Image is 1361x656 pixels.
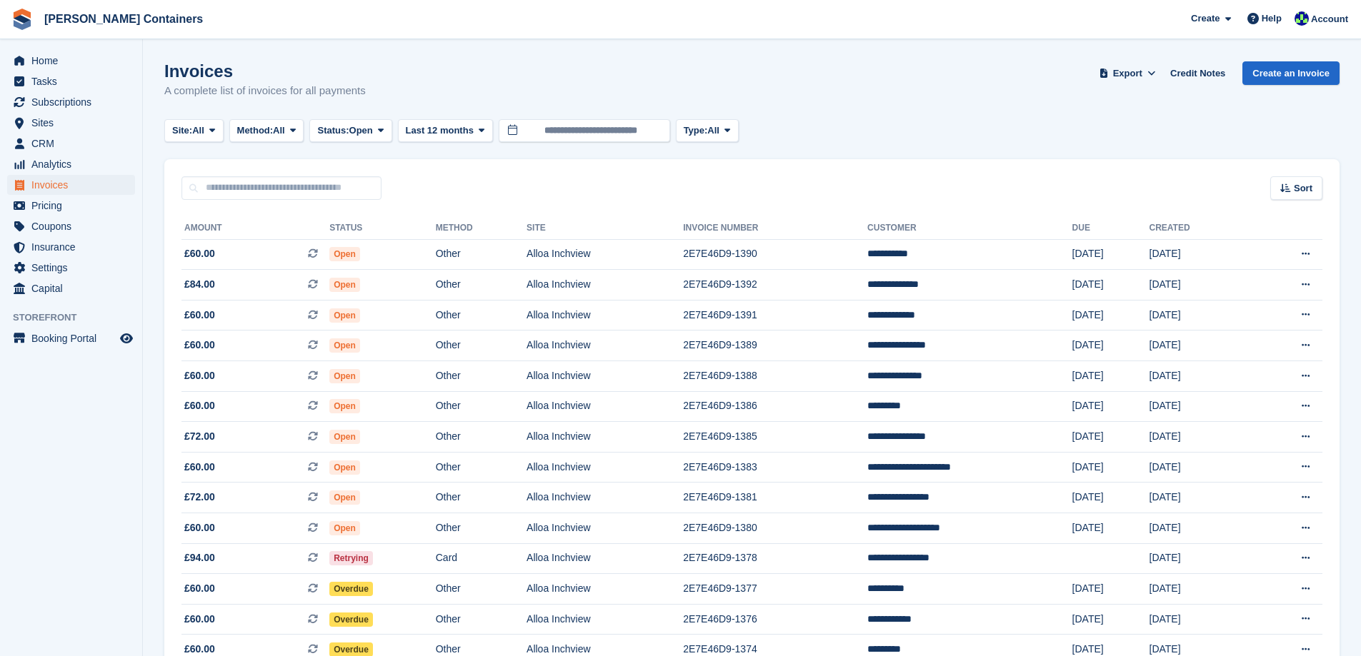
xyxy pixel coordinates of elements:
[329,582,373,596] span: Overdue
[1242,61,1340,85] a: Create an Invoice
[683,391,867,422] td: 2E7E46D9-1386
[684,123,708,138] span: Type:
[406,123,474,138] span: Last 12 months
[1072,574,1150,605] td: [DATE]
[1262,11,1282,26] span: Help
[11,9,33,30] img: stora-icon-8386f47178a22dfd0bd8f6a31ec36ba5ce8667c1dd55bd0f319d3a0aa187defe.svg
[527,422,683,453] td: Alloa Inchview
[1295,11,1309,26] img: Audra Whitelaw
[31,258,117,278] span: Settings
[683,239,867,270] td: 2E7E46D9-1390
[184,581,215,596] span: £60.00
[7,113,135,133] a: menu
[436,391,527,422] td: Other
[1150,217,1250,240] th: Created
[1072,513,1150,544] td: [DATE]
[436,574,527,605] td: Other
[1072,604,1150,635] td: [DATE]
[329,430,360,444] span: Open
[683,361,867,392] td: 2E7E46D9-1388
[1072,452,1150,483] td: [DATE]
[527,270,683,301] td: Alloa Inchview
[184,520,215,535] span: £60.00
[436,604,527,635] td: Other
[867,217,1072,240] th: Customer
[1113,66,1142,81] span: Export
[436,483,527,513] td: Other
[7,175,135,195] a: menu
[683,452,867,483] td: 2E7E46D9-1383
[329,490,360,505] span: Open
[1072,300,1150,330] td: [DATE]
[683,483,867,513] td: 2E7E46D9-1381
[31,51,117,71] span: Home
[436,543,527,574] td: Card
[683,574,867,605] td: 2E7E46D9-1377
[436,330,527,361] td: Other
[527,361,683,392] td: Alloa Inchview
[31,196,117,216] span: Pricing
[329,612,373,627] span: Overdue
[31,113,117,133] span: Sites
[527,543,683,574] td: Alloa Inchview
[184,612,215,627] span: £60.00
[1150,330,1250,361] td: [DATE]
[329,399,360,413] span: Open
[31,71,117,91] span: Tasks
[1150,422,1250,453] td: [DATE]
[7,278,135,298] a: menu
[329,247,360,261] span: Open
[31,328,117,348] span: Booking Portal
[683,604,867,635] td: 2E7E46D9-1376
[164,61,366,81] h1: Invoices
[1150,452,1250,483] td: [DATE]
[184,308,215,323] span: £60.00
[329,338,360,353] span: Open
[683,513,867,544] td: 2E7E46D9-1380
[184,550,215,565] span: £94.00
[683,543,867,574] td: 2E7E46D9-1378
[436,300,527,330] td: Other
[1072,270,1150,301] td: [DATE]
[7,237,135,257] a: menu
[192,123,204,138] span: All
[1294,181,1312,196] span: Sort
[1150,300,1250,330] td: [DATE]
[1072,422,1150,453] td: [DATE]
[436,452,527,483] td: Other
[7,92,135,112] a: menu
[1072,330,1150,361] td: [DATE]
[184,429,215,444] span: £72.00
[184,368,215,383] span: £60.00
[39,7,209,31] a: [PERSON_NAME] Containers
[7,328,135,348] a: menu
[1150,239,1250,270] td: [DATE]
[1165,61,1231,85] a: Credit Notes
[31,154,117,174] span: Analytics
[1311,12,1348,26] span: Account
[7,196,135,216] a: menu
[676,119,739,143] button: Type: All
[527,217,683,240] th: Site
[527,574,683,605] td: Alloa Inchview
[436,361,527,392] td: Other
[164,83,366,99] p: A complete list of invoices for all payments
[683,217,867,240] th: Invoice Number
[7,258,135,278] a: menu
[7,154,135,174] a: menu
[436,513,527,544] td: Other
[1150,513,1250,544] td: [DATE]
[31,237,117,257] span: Insurance
[398,119,493,143] button: Last 12 months
[527,300,683,330] td: Alloa Inchview
[118,330,135,347] a: Preview store
[7,216,135,236] a: menu
[527,483,683,513] td: Alloa Inchview
[527,391,683,422] td: Alloa Inchview
[184,246,215,261] span: £60.00
[317,123,349,138] span: Status:
[1072,483,1150,513] td: [DATE]
[329,308,360,323] span: Open
[527,239,683,270] td: Alloa Inchview
[1150,604,1250,635] td: [DATE]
